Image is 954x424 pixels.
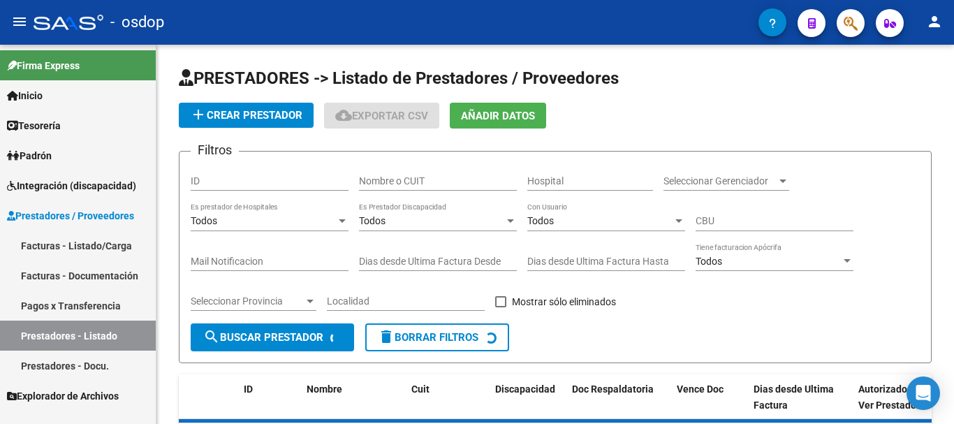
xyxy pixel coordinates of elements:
[450,103,546,129] button: Añadir Datos
[179,68,619,88] span: PRESTADORES -> Listado de Prestadores / Proveedores
[244,383,253,395] span: ID
[512,293,616,310] span: Mostrar sólo eliminados
[179,103,314,128] button: Crear Prestador
[527,215,554,226] span: Todos
[238,374,301,421] datatable-header-cell: ID
[7,178,136,193] span: Integración (discapacidad)
[378,331,478,344] span: Borrar Filtros
[307,383,342,395] span: Nombre
[335,110,428,122] span: Exportar CSV
[926,13,943,30] mat-icon: person
[190,109,302,122] span: Crear Prestador
[495,383,555,395] span: Discapacidad
[110,7,164,38] span: - osdop
[461,110,535,122] span: Añadir Datos
[853,374,930,421] datatable-header-cell: Autorizados a Ver Prestador
[7,58,80,73] span: Firma Express
[411,383,430,395] span: Cuit
[190,106,207,123] mat-icon: add
[203,331,323,344] span: Buscar Prestador
[858,383,920,411] span: Autorizados a Ver Prestador
[907,377,940,410] div: Open Intercom Messenger
[671,374,748,421] datatable-header-cell: Vence Doc
[203,328,220,345] mat-icon: search
[490,374,566,421] datatable-header-cell: Discapacidad
[324,103,439,129] button: Exportar CSV
[191,323,354,351] button: Buscar Prestador
[7,118,61,133] span: Tesorería
[7,388,119,404] span: Explorador de Archivos
[359,215,386,226] span: Todos
[748,374,853,421] datatable-header-cell: Dias desde Ultima Factura
[365,323,509,351] button: Borrar Filtros
[191,215,217,226] span: Todos
[406,374,490,421] datatable-header-cell: Cuit
[335,107,352,124] mat-icon: cloud_download
[663,175,777,187] span: Seleccionar Gerenciador
[677,383,724,395] span: Vence Doc
[696,256,722,267] span: Todos
[566,374,671,421] datatable-header-cell: Doc Respaldatoria
[7,88,43,103] span: Inicio
[378,328,395,345] mat-icon: delete
[191,295,304,307] span: Seleccionar Provincia
[11,13,28,30] mat-icon: menu
[572,383,654,395] span: Doc Respaldatoria
[191,140,239,160] h3: Filtros
[7,148,52,163] span: Padrón
[301,374,406,421] datatable-header-cell: Nombre
[7,208,134,224] span: Prestadores / Proveedores
[754,383,834,411] span: Dias desde Ultima Factura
